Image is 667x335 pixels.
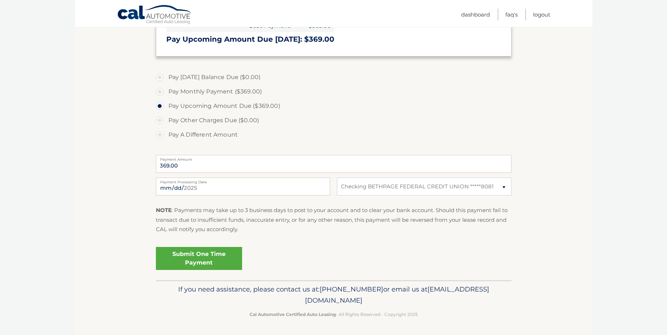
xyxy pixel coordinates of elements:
[533,9,550,20] a: Logout
[156,99,511,113] label: Pay Upcoming Amount Due ($369.00)
[156,155,511,161] label: Payment Amount
[156,178,330,183] label: Payment Processing Date
[156,155,511,173] input: Payment Amount
[166,35,501,44] h3: Pay Upcoming Amount Due [DATE]: $369.00
[461,9,490,20] a: Dashboard
[156,178,330,196] input: Payment Date
[156,70,511,84] label: Pay [DATE] Balance Due ($0.00)
[156,206,511,234] p: : Payments may take up to 3 business days to post to your account and to clear your bank account....
[161,284,507,307] p: If you need assistance, please contact us at: or email us at
[156,128,511,142] label: Pay A Different Amount
[250,312,336,317] strong: Cal Automotive Certified Auto Leasing
[320,285,383,293] span: [PHONE_NUMBER]
[156,113,511,128] label: Pay Other Charges Due ($0.00)
[161,311,507,318] p: - All Rights Reserved - Copyright 2025
[156,84,511,99] label: Pay Monthly Payment ($369.00)
[156,247,242,270] a: Submit One Time Payment
[505,9,518,20] a: FAQ's
[156,207,172,214] strong: NOTE
[117,5,193,26] a: Cal Automotive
